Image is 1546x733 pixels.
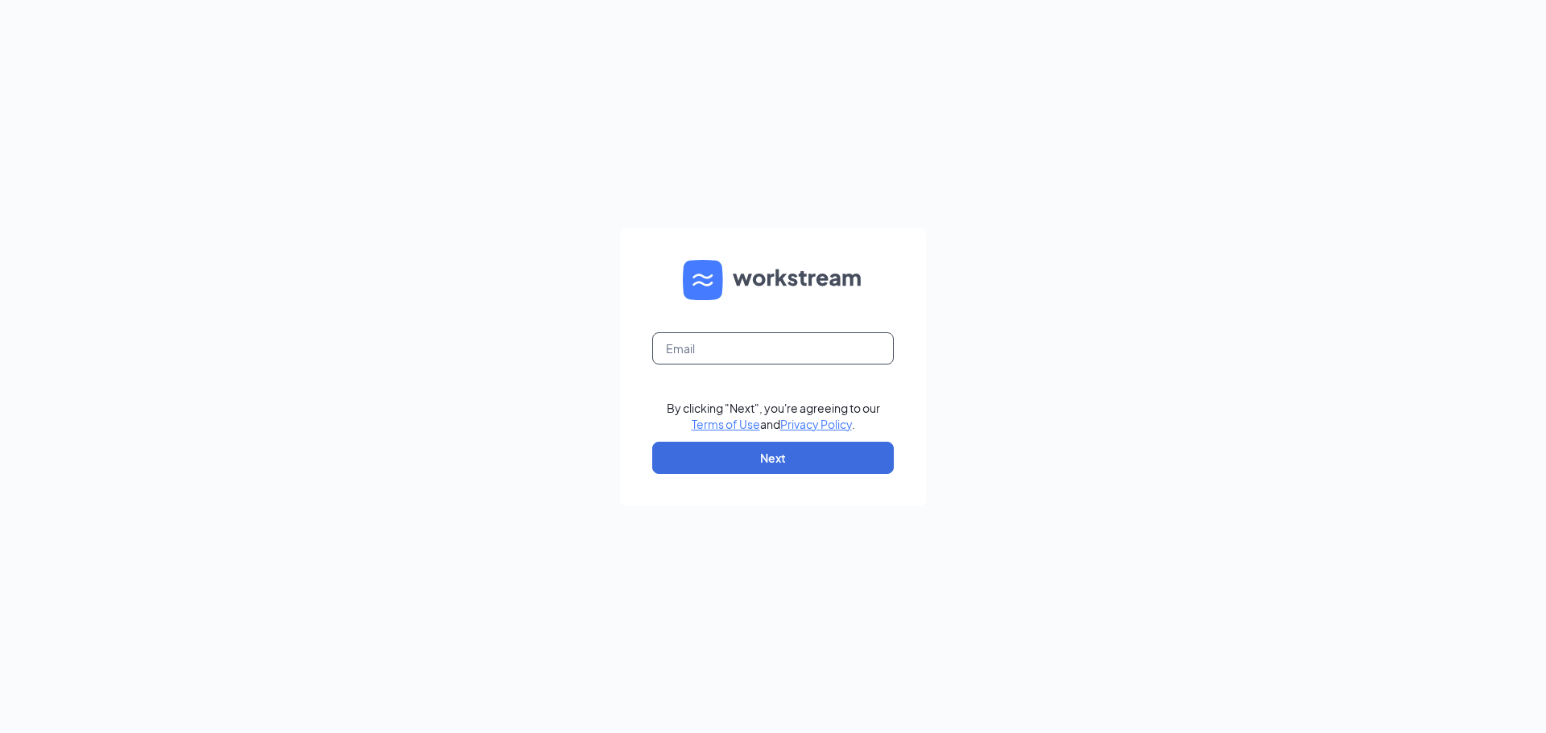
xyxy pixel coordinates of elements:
[652,442,894,474] button: Next
[683,260,863,300] img: WS logo and Workstream text
[692,417,760,431] a: Terms of Use
[667,400,880,432] div: By clicking "Next", you're agreeing to our and .
[780,417,852,431] a: Privacy Policy
[652,332,894,364] input: Email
